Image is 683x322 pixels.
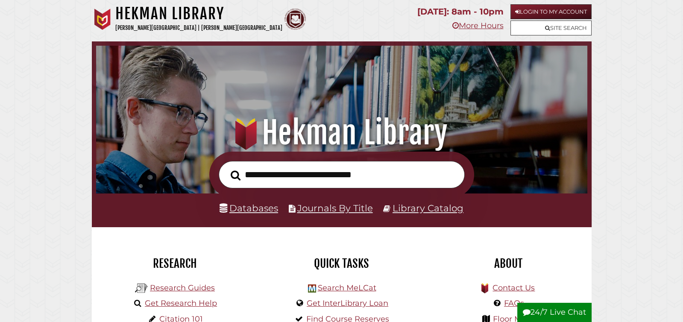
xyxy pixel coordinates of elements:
[504,299,524,308] a: FAQs
[220,202,278,214] a: Databases
[317,283,376,293] a: Search MeLCat
[308,284,316,293] img: Hekman Library Logo
[510,4,592,19] a: Login to My Account
[150,283,215,293] a: Research Guides
[297,202,373,214] a: Journals By Title
[115,23,282,33] p: [PERSON_NAME][GEOGRAPHIC_DATA] | [PERSON_NAME][GEOGRAPHIC_DATA]
[115,4,282,23] h1: Hekman Library
[106,114,577,152] h1: Hekman Library
[92,9,113,30] img: Calvin University
[98,256,252,271] h2: Research
[226,168,245,183] button: Search
[265,256,419,271] h2: Quick Tasks
[452,21,504,30] a: More Hours
[145,299,217,308] a: Get Research Help
[393,202,463,214] a: Library Catalog
[284,9,306,30] img: Calvin Theological Seminary
[135,282,148,295] img: Hekman Library Logo
[417,4,504,19] p: [DATE]: 8am - 10pm
[431,256,585,271] h2: About
[231,170,240,181] i: Search
[307,299,388,308] a: Get InterLibrary Loan
[510,20,592,35] a: Site Search
[492,283,535,293] a: Contact Us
